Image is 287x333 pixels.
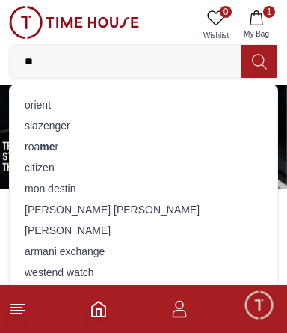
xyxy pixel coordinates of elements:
div: mon destin [19,178,268,199]
div: roa r [19,136,268,157]
img: ... [9,6,139,39]
span: My Bag [238,28,275,40]
div: slazenger [19,115,268,136]
strong: me [40,141,55,153]
div: citizen [19,157,268,178]
a: 0Wishlist [197,6,235,44]
span: 0 [220,6,232,18]
div: Chat Widget [243,289,276,322]
div: westend watch [19,262,268,283]
div: [PERSON_NAME] [19,220,268,241]
span: Wishlist [197,30,235,41]
div: orient [19,94,268,115]
a: Home [90,300,108,318]
button: 1My Bag [235,6,278,44]
div: armani exchange [19,241,268,262]
div: [PERSON_NAME] [PERSON_NAME] [19,199,268,220]
div: [PERSON_NAME] [PERSON_NAME] watches [19,283,268,304]
span: 1 [263,6,275,18]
